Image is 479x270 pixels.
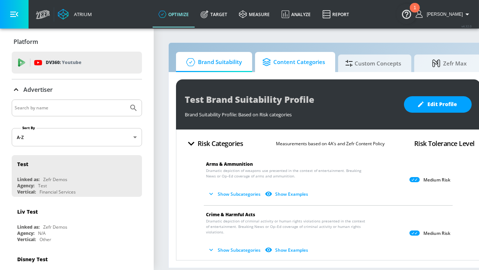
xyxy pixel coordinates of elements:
p: Advertiser [23,86,53,94]
h4: Risk Tolerance Level [414,138,475,149]
div: Financial Services [40,189,76,195]
div: Advertiser [12,79,142,100]
div: Agency: [17,183,34,189]
label: Sort By [21,125,37,130]
span: Edit Profile [419,100,457,109]
div: Platform [12,31,142,52]
button: [PERSON_NAME] [416,10,472,19]
button: Edit Profile [404,96,472,113]
span: Crime & Harmful Acts [206,211,255,218]
div: TestLinked as:Zefr DemosAgency:TestVertical:Financial Services [12,155,142,197]
span: Dramatic depiction of criminal activity or human rights violations presented in the context of en... [206,218,369,235]
div: Brand Suitability Profile: Based on Risk categories [185,108,397,118]
div: Test [17,161,28,168]
input: Search by name [15,103,126,113]
p: Medium Risk [423,177,450,183]
span: Arms & Ammunition [206,161,253,167]
div: Zefr Demos [43,224,67,230]
div: Zefr Demos [43,176,67,183]
div: N/A [38,230,46,236]
span: Dramatic depiction of weapons use presented in the context of entertainment. Breaking News or Op–... [206,168,369,179]
button: Show Subcategories [206,244,263,256]
span: Custom Concepts [345,55,401,72]
a: Analyze [276,1,317,27]
a: Atrium [58,9,92,20]
p: Measurements based on 4A’s and Zefr Content Policy [276,140,385,147]
span: login as: catherine.moelker@zefr.com [424,12,463,17]
div: A-Z [12,128,142,146]
div: Vertical: [17,236,36,243]
p: Platform [14,38,38,46]
div: Vertical: [17,189,36,195]
span: v 4.32.0 [461,24,472,28]
div: Atrium [71,11,92,18]
a: optimize [153,1,195,27]
a: Report [317,1,355,27]
div: Agency: [17,230,34,236]
h4: Risk Categories [198,138,243,149]
span: Brand Suitability [183,53,242,71]
div: Other [40,236,51,243]
p: Medium Risk [423,230,450,236]
button: Show Examples [263,188,311,200]
div: Linked as: [17,176,40,183]
a: Target [195,1,233,27]
div: Liv Test [17,208,38,215]
div: Liv TestLinked as:Zefr DemosAgency:N/AVertical:Other [12,203,142,244]
div: Linked as: [17,224,40,230]
a: measure [233,1,276,27]
button: Risk Categories [182,135,246,152]
div: DV360: Youtube [12,52,142,74]
button: Open Resource Center, 1 new notification [396,4,417,24]
p: DV360: [46,59,81,67]
div: Disney Test [17,256,48,263]
p: Youtube [62,59,81,66]
span: Zefr Max [422,55,477,72]
div: 1 [413,8,416,17]
button: Show Subcategories [206,188,263,200]
span: Content Categories [262,53,325,71]
div: Test [38,183,47,189]
button: Show Examples [263,244,311,256]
